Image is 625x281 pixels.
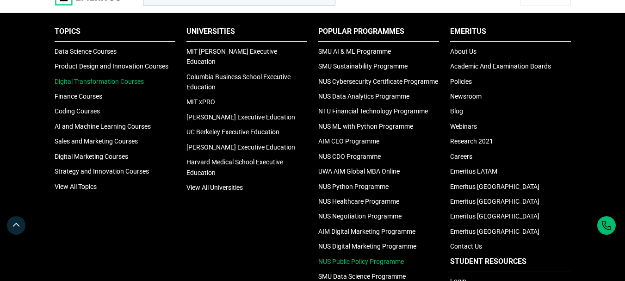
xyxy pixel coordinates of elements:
a: UWA AIM Global MBA Online [318,168,400,175]
a: Harvard Medical School Executive Education [186,158,283,176]
a: Emeritus [GEOGRAPHIC_DATA] [450,228,539,235]
a: View All Universities [186,184,243,191]
a: NUS Python Programme [318,183,389,190]
a: [PERSON_NAME] Executive Education [186,144,295,151]
a: MIT xPRO [186,98,215,106]
a: AI and Machine Learning Courses [55,123,151,130]
a: UC Berkeley Executive Education [186,128,279,136]
a: Coding Courses [55,107,100,115]
a: Newsroom [450,93,482,100]
a: NTU Financial Technology Programme [318,107,428,115]
a: AIM Digital Marketing Programme [318,228,415,235]
a: Policies [450,78,472,85]
a: Data Science Courses [55,48,117,55]
a: NUS ML with Python Programme [318,123,413,130]
a: NUS Digital Marketing Programme [318,243,416,250]
a: NUS Negotiation Programme [318,212,402,220]
a: Contact Us [450,243,482,250]
a: Emeritus [GEOGRAPHIC_DATA] [450,198,539,205]
a: Webinars [450,123,477,130]
a: MIT [PERSON_NAME] Executive Education [186,48,277,65]
a: SMU Sustainability Programme [318,62,408,70]
a: About Us [450,48,476,55]
a: View All Topics [55,183,97,190]
a: NUS Healthcare Programme [318,198,399,205]
a: Blog [450,107,463,115]
a: Emeritus [GEOGRAPHIC_DATA] [450,212,539,220]
a: SMU AI & ML Programme [318,48,391,55]
a: Digital Transformation Courses [55,78,144,85]
a: Emeritus LATAM [450,168,497,175]
a: Columbia Business School Executive Education [186,73,291,91]
a: NUS Public Policy Programme [318,258,404,265]
a: Academic And Examination Boards [450,62,551,70]
a: NUS Data Analytics Programme [318,93,409,100]
a: NUS Cybersecurity Certificate Programme [318,78,438,85]
a: [PERSON_NAME] Executive Education [186,113,295,121]
a: SMU Data Science Programme [318,273,406,280]
a: NUS CDO Programme [318,153,381,160]
a: Product Design and Innovation Courses [55,62,168,70]
a: Digital Marketing Courses [55,153,128,160]
a: Strategy and Innovation Courses [55,168,149,175]
a: AIM CEO Programme [318,137,379,145]
a: Finance Courses [55,93,102,100]
a: Sales and Marketing Courses [55,137,138,145]
a: Emeritus [GEOGRAPHIC_DATA] [450,183,539,190]
a: Research 2021 [450,137,493,145]
a: Careers [450,153,472,160]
